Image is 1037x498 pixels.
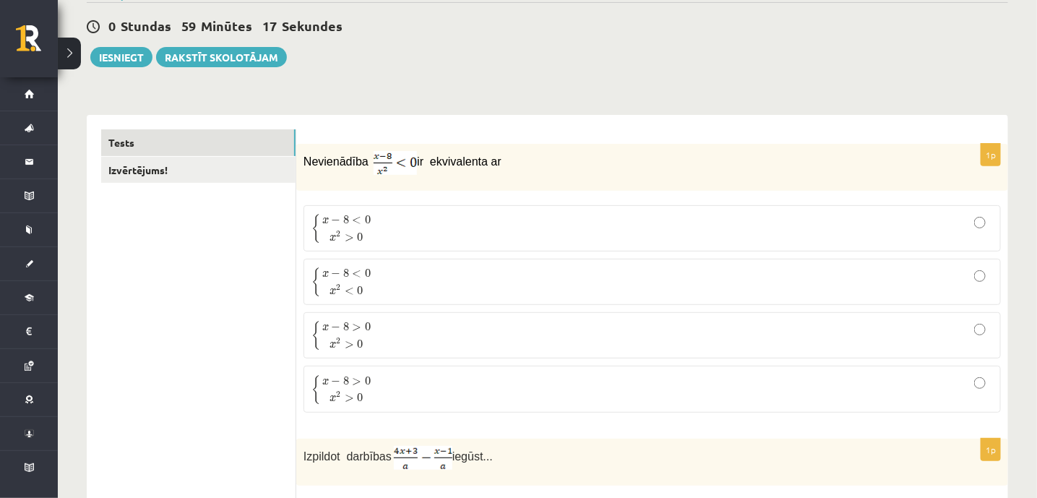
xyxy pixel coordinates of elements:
span: < [345,288,354,295]
span: 0 [357,340,363,348]
span: 0 [108,17,116,34]
a: Rīgas 1. Tālmācības vidusskola [16,25,58,61]
span: Minūtes [201,17,252,34]
span: > [345,341,354,348]
span: x [330,235,337,241]
span: 8 [343,215,349,224]
span: x [322,218,329,224]
span: 2 [337,231,341,237]
p: 1p [981,143,1001,166]
span: { [311,267,320,296]
span: 17 [262,17,277,34]
span: Izpildot darbības [304,450,392,463]
span: − [331,270,340,278]
button: Iesniegt [90,47,152,67]
span: 8 [343,269,349,278]
span: > [353,377,362,385]
span: < [353,217,362,224]
span: < [353,270,362,278]
span: 0 [357,286,363,295]
span: 59 [181,17,196,34]
span: x [322,378,329,385]
span: ir ekvivalenta ar [417,155,502,168]
span: Stundas [121,17,171,34]
span: { [311,375,320,404]
p: 1p [981,438,1001,461]
img: 7DIZNLpnmWMjY5ncGoP5qz0t9i4dZ0PrVZuIqatqarY5PjXG0ErjX9SQj43JKWYF9GCuvlsck1GpjeaOyhqZfmH4LPsK7loLR... [394,446,452,470]
span: x [330,288,337,295]
span: { [311,214,320,243]
a: Tests [101,129,296,156]
span: { [311,321,320,350]
a: Izvērtējums! [101,157,296,184]
span: x [330,395,337,402]
span: 8 [343,376,349,385]
span: 0 [365,376,371,385]
span: 8 [343,322,349,331]
span: 2 [337,338,341,345]
img: hmtCnrgPdfw1ip1GXzP7VXfO50ncv54NfsFwaxfFdT59MwAAAAASUVORK5CYII= [374,151,417,175]
span: 0 [365,215,371,224]
span: x [330,342,337,348]
span: 0 [365,269,371,278]
a: Rakstīt skolotājam [156,47,287,67]
span: Nevienādība [304,155,371,168]
span: 0 [357,393,363,402]
span: x [322,325,329,331]
span: 0 [365,322,371,331]
span: x [322,271,329,278]
span: 0 [357,233,363,241]
span: − [331,377,340,385]
span: 2 [337,392,341,398]
span: 2 [337,285,341,291]
span: − [331,323,340,332]
span: > [345,395,354,402]
span: − [331,216,340,225]
span: > [353,324,362,331]
span: Sekundes [282,17,343,34]
span: > [345,234,354,241]
span: iegūst... [452,450,493,463]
